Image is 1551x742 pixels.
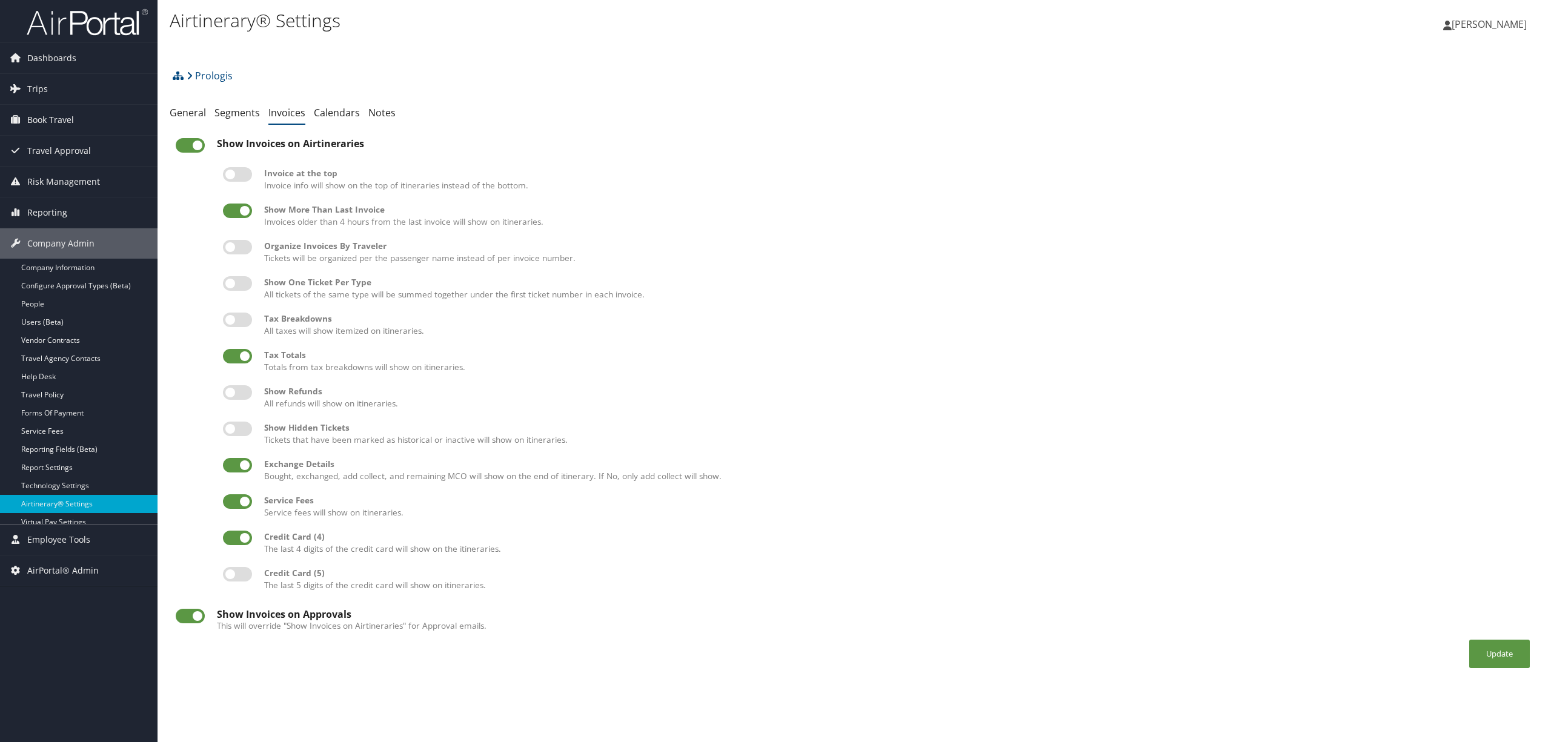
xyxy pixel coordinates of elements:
span: Dashboards [27,43,76,73]
label: Service fees will show on itineraries. [264,494,1527,519]
label: Totals from tax breakdowns will show on itineraries. [264,349,1527,374]
span: Employee Tools [27,525,90,555]
div: Show Invoices on Approvals [217,609,1533,620]
div: Show Invoices on Airtineraries [217,138,1533,149]
label: All taxes will show itemized on itineraries. [264,313,1527,337]
span: Trips [27,74,48,104]
div: Credit Card (4) [264,531,1527,543]
div: Credit Card (5) [264,567,1527,579]
label: Bought, exchanged, add collect, and remaining MCO will show on the end of itinerary. If No, only ... [264,458,1527,483]
a: Calendars [314,106,360,119]
div: Exchange Details [264,458,1527,470]
a: Invoices [268,106,305,119]
a: Segments [214,106,260,119]
div: Show Refunds [264,385,1527,397]
a: General [170,106,206,119]
label: All refunds will show on itineraries. [264,385,1527,410]
div: Tax Totals [264,349,1527,361]
span: Travel Approval [27,136,91,166]
span: Book Travel [27,105,74,135]
span: Reporting [27,197,67,228]
span: Company Admin [27,228,95,259]
span: AirPortal® Admin [27,555,99,586]
label: Tickets will be organized per the passenger name instead of per invoice number. [264,240,1527,265]
span: [PERSON_NAME] [1452,18,1527,31]
div: Show More Than Last Invoice [264,204,1527,216]
span: Risk Management [27,167,100,197]
a: [PERSON_NAME] [1443,6,1539,42]
label: Tickets that have been marked as historical or inactive will show on itineraries. [264,422,1527,446]
label: This will override "Show Invoices on Airtineraries" for Approval emails. [217,620,1533,632]
img: airportal-logo.png [27,8,148,36]
button: Update [1469,640,1530,668]
div: Organize Invoices By Traveler [264,240,1527,252]
label: Invoice info will show on the top of itineraries instead of the bottom. [264,167,1527,192]
div: Show One Ticket Per Type [264,276,1527,288]
h1: Airtinerary® Settings [170,8,1083,33]
div: Invoice at the top [264,167,1527,179]
div: Tax Breakdowns [264,313,1527,325]
label: The last 5 digits of the credit card will show on itineraries. [264,567,1527,592]
label: All tickets of the same type will be summed together under the first ticket number in each invoice. [264,276,1527,301]
a: Notes [368,106,396,119]
div: Show Hidden Tickets [264,422,1527,434]
div: Service Fees [264,494,1527,506]
label: The last 4 digits of the credit card will show on the itineraries. [264,531,1527,555]
a: Prologis [187,64,233,88]
label: Invoices older than 4 hours from the last invoice will show on itineraries. [264,204,1527,228]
